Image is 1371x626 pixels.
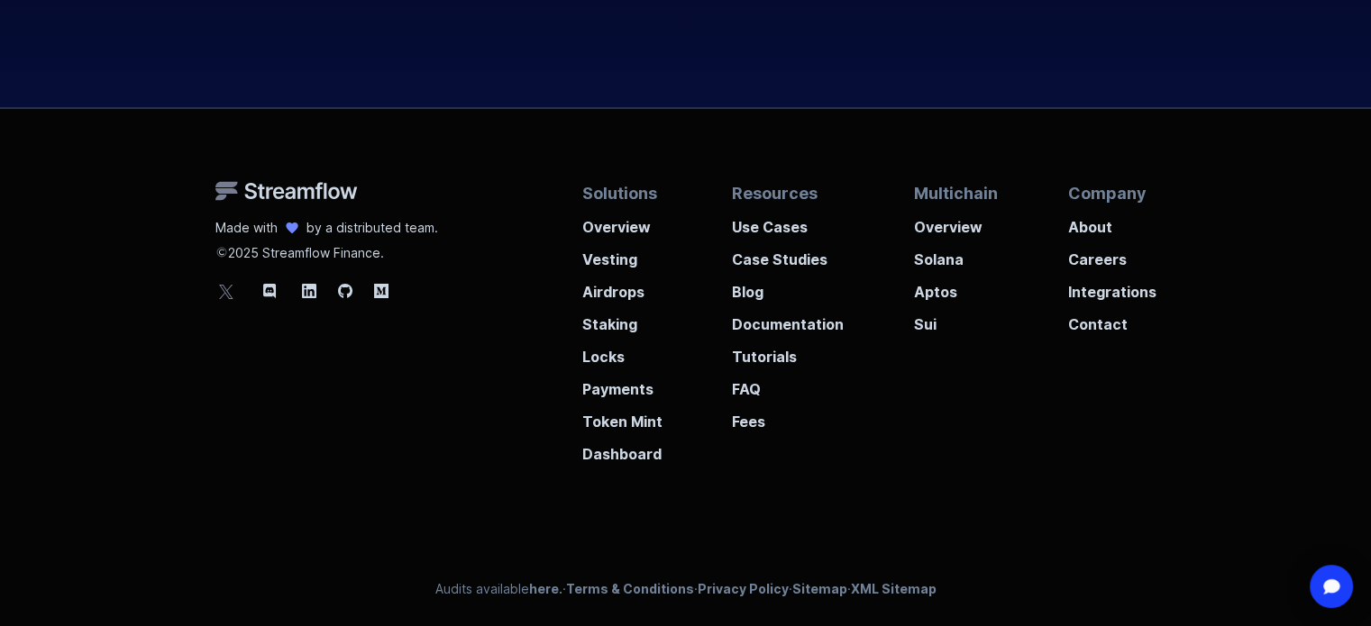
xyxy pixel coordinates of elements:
a: Integrations [1067,270,1156,303]
a: Overview [582,205,663,238]
a: Tutorials [732,335,844,367]
a: Airdrops [582,270,663,303]
p: Company [1067,181,1156,205]
a: Dashboard [582,432,663,465]
a: XML Sitemap [851,581,937,596]
a: Blog [732,270,844,303]
a: Use Cases [732,205,844,238]
a: FAQ [732,367,844,400]
a: Token Mint [582,400,663,432]
p: Solutions [582,181,663,205]
div: Open Intercom Messenger [1310,565,1353,608]
a: Staking [582,303,663,335]
a: Locks [582,335,663,367]
a: Payments [582,367,663,400]
a: Contact [1067,303,1156,335]
a: Terms & Conditions [566,581,694,596]
p: Audits available · · · · [435,580,937,598]
a: Case Studies [732,238,844,270]
img: Streamflow Logo [215,181,358,201]
p: by a distributed team. [306,219,438,237]
a: here. [529,581,562,596]
a: Documentation [732,303,844,335]
p: Resources [732,181,844,205]
a: Overview [914,205,998,238]
a: About [1067,205,1156,238]
a: Sui [914,303,998,335]
a: Aptos [914,270,998,303]
a: Sitemap [792,581,847,596]
a: Privacy Policy [698,581,789,596]
a: Vesting [582,238,663,270]
p: Multichain [914,181,998,205]
a: Fees [732,400,844,432]
p: 2025 Streamflow Finance. [215,237,438,262]
p: Made with [215,219,278,237]
a: Careers [1067,238,1156,270]
a: Solana [914,238,998,270]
